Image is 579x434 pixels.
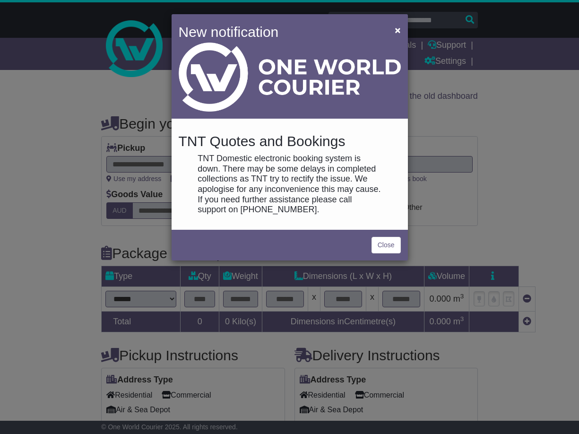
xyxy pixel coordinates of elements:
[198,154,381,215] p: TNT Domestic electronic booking system is down. There may be some delays in completed collections...
[179,43,401,112] img: Light
[390,20,405,40] button: Close
[179,21,381,43] h4: New notification
[395,25,400,35] span: ×
[179,133,401,149] h4: TNT Quotes and Bookings
[372,237,401,253] a: Close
